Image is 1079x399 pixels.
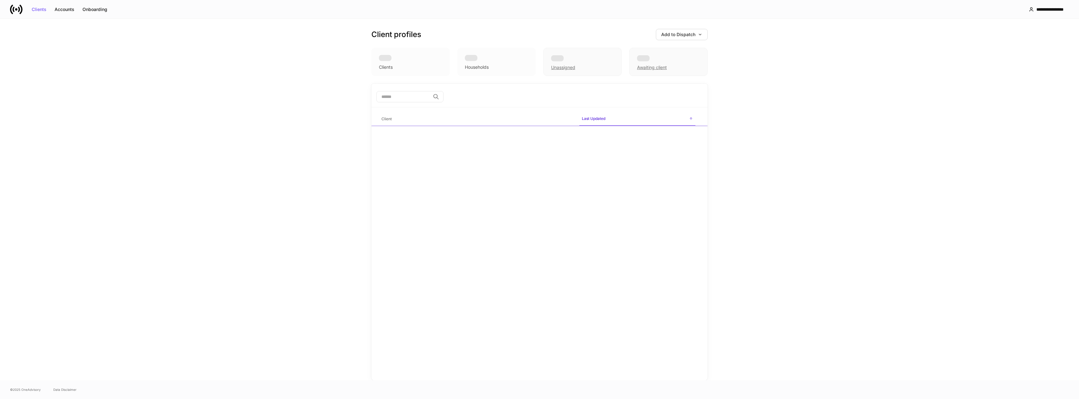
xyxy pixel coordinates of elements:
button: Accounts [50,4,78,14]
a: Data Disclaimer [53,387,77,392]
div: Add to Dispatch [661,32,702,37]
div: Awaiting client [629,48,708,76]
div: Awaiting client [637,64,667,71]
h6: Last Updated [582,116,605,121]
div: Clients [379,64,393,70]
div: Onboarding [82,7,107,12]
button: Add to Dispatch [656,29,708,40]
span: Last Updated [579,112,695,126]
div: Unassigned [543,48,622,76]
span: Client [379,113,574,126]
div: Accounts [55,7,74,12]
div: Unassigned [551,64,575,71]
div: Clients [32,7,46,12]
div: Households [465,64,489,70]
button: Onboarding [78,4,111,14]
span: © 2025 OneAdvisory [10,387,41,392]
button: Clients [28,4,50,14]
h6: Client [381,116,392,122]
h3: Client profiles [371,30,421,40]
